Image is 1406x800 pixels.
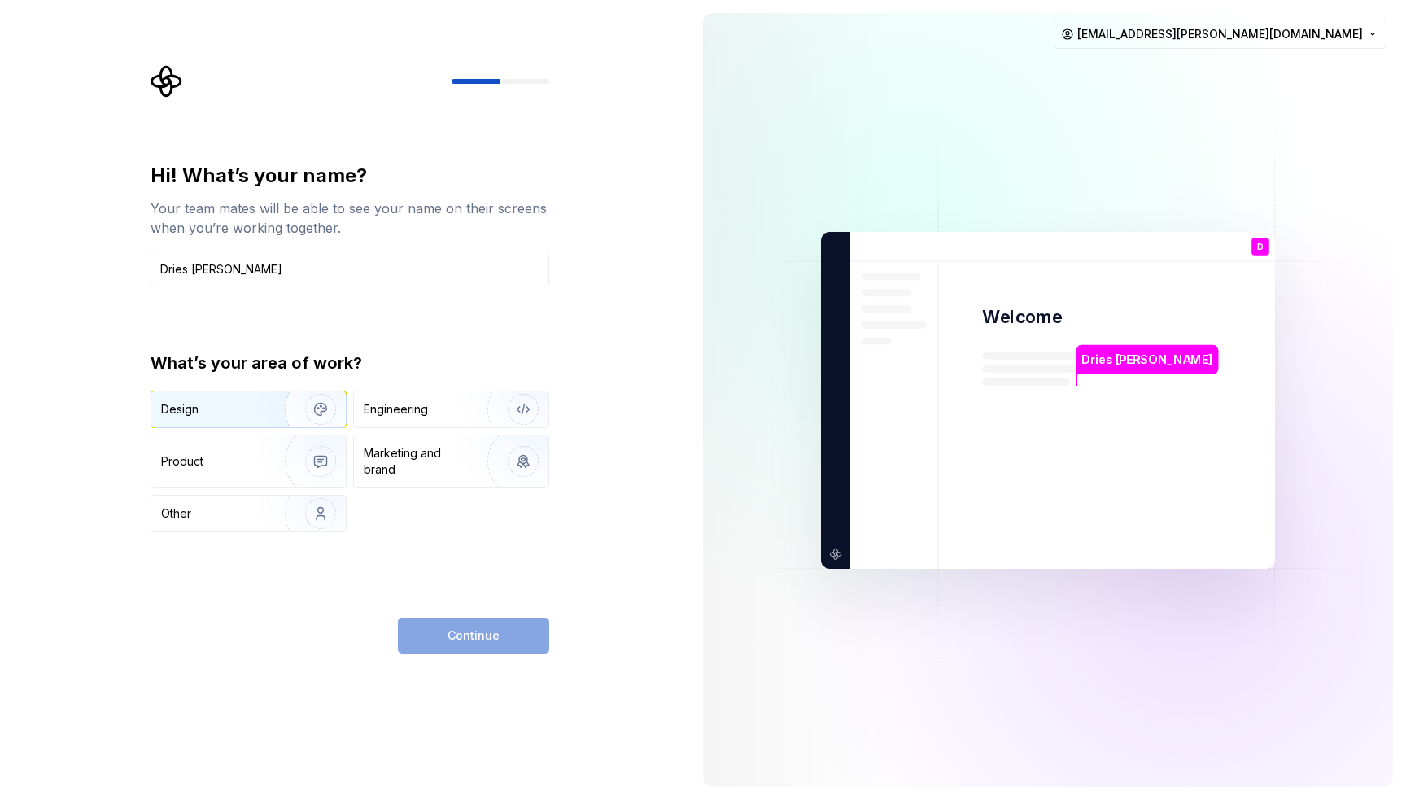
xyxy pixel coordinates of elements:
p: Dries [PERSON_NAME] [1081,350,1212,368]
div: Your team mates will be able to see your name on their screens when you’re working together. [151,199,549,238]
span: [EMAIL_ADDRESS][PERSON_NAME][DOMAIN_NAME] [1077,26,1363,42]
div: Other [161,505,191,522]
div: What’s your area of work? [151,352,549,374]
button: [EMAIL_ADDRESS][PERSON_NAME][DOMAIN_NAME] [1054,20,1386,49]
p: Welcome [982,305,1062,329]
div: Product [161,453,203,470]
div: Design [161,401,199,417]
div: Marketing and brand [364,445,474,478]
div: Engineering [364,401,428,417]
svg: Supernova Logo [151,65,183,98]
input: Han Solo [151,251,549,286]
div: Hi! What’s your name? [151,163,549,189]
p: D [1257,242,1264,251]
